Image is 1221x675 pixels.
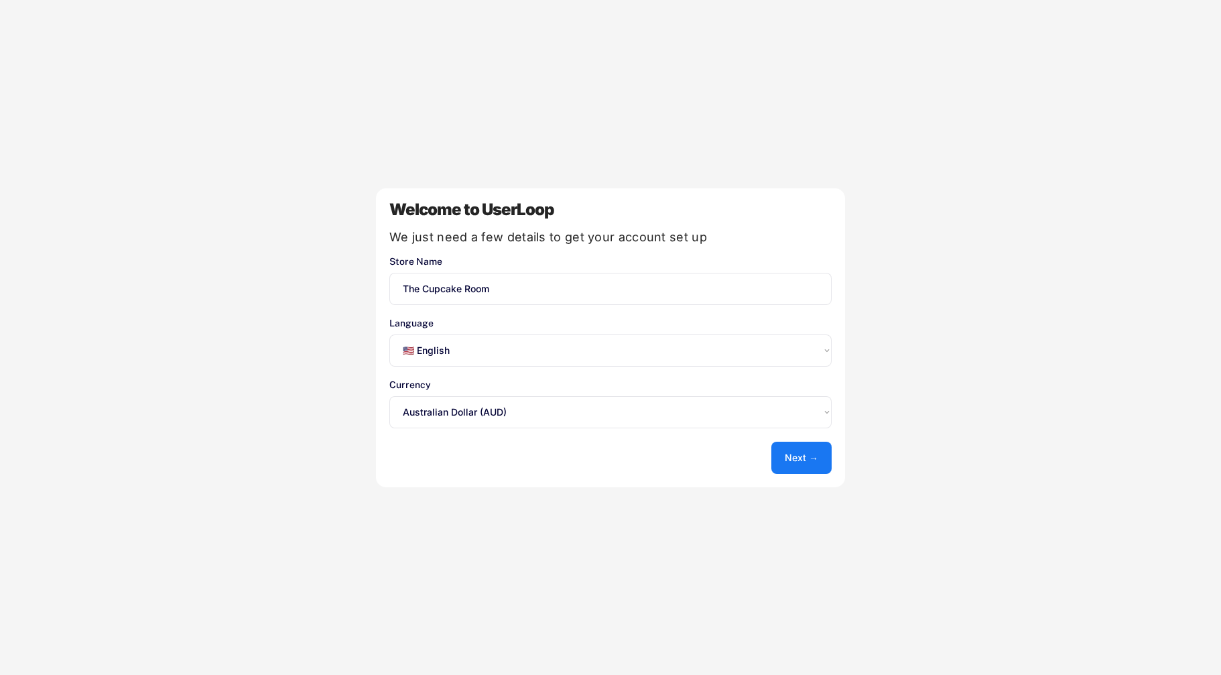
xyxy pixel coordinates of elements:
[389,202,832,218] div: Welcome to UserLoop
[389,257,832,266] div: Store Name
[389,318,832,328] div: Language
[771,442,832,474] button: Next →
[389,231,832,243] div: We just need a few details to get your account set up
[389,273,832,305] input: You store's name
[389,380,832,389] div: Currency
